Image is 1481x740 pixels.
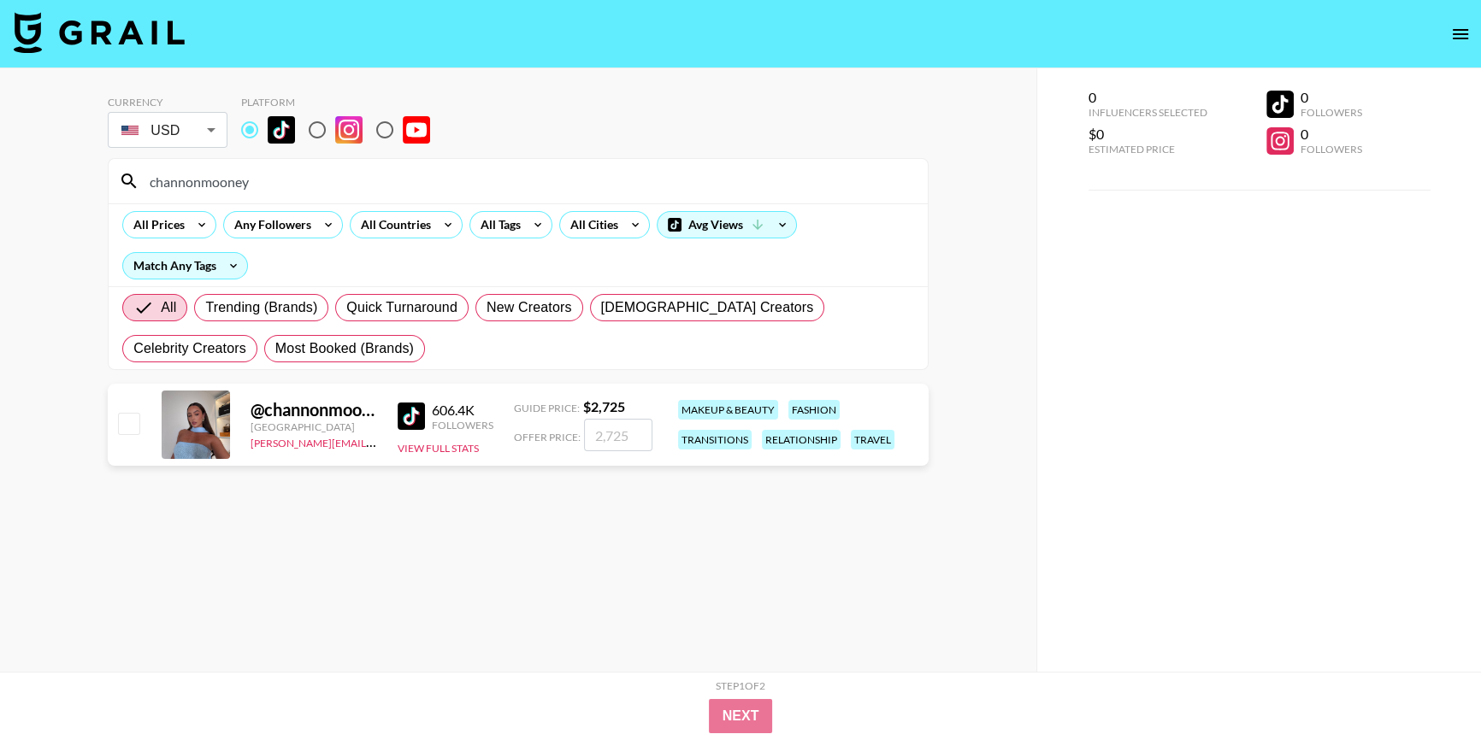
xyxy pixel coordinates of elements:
[398,402,425,430] img: TikTok
[601,297,814,318] span: [DEMOGRAPHIC_DATA] Creators
[709,699,773,733] button: Next
[584,419,652,451] input: 2,725
[658,212,796,238] div: Avg Views
[161,297,176,318] span: All
[1301,89,1362,106] div: 0
[123,212,188,238] div: All Prices
[514,431,581,443] span: Offer Price:
[335,116,363,144] img: Instagram
[205,297,317,318] span: Trending (Brands)
[1395,655,1460,719] iframe: Drift Widget Chat Controller
[487,297,572,318] span: New Creators
[1443,17,1478,51] button: open drawer
[788,400,840,420] div: fashion
[108,96,227,109] div: Currency
[251,420,377,433] div: [GEOGRAPHIC_DATA]
[398,442,479,455] button: View Full Stats
[432,402,493,419] div: 606.4K
[470,212,524,238] div: All Tags
[111,115,224,145] div: USD
[346,297,457,318] span: Quick Turnaround
[1089,143,1207,156] div: Estimated Price
[241,96,444,109] div: Platform
[1301,106,1362,119] div: Followers
[268,116,295,144] img: TikTok
[1089,89,1207,106] div: 0
[678,430,752,449] div: transitions
[716,679,765,692] div: Step 1 of 2
[514,402,580,414] span: Guide Price:
[139,167,918,195] input: Search by User Name
[1089,126,1207,143] div: $0
[14,12,185,53] img: Grail Talent
[583,398,625,414] strong: $ 2,725
[1089,106,1207,119] div: Influencers Selected
[351,212,434,238] div: All Countries
[678,400,778,420] div: makeup & beauty
[1301,126,1362,143] div: 0
[851,430,894,449] div: travel
[133,338,246,359] span: Celebrity Creators
[224,212,315,238] div: Any Followers
[560,212,622,238] div: All Cities
[762,430,841,449] div: relationship
[1301,143,1362,156] div: Followers
[251,433,504,449] a: [PERSON_NAME][EMAIL_ADDRESS][DOMAIN_NAME]
[123,253,247,279] div: Match Any Tags
[275,338,414,359] span: Most Booked (Brands)
[403,116,430,144] img: YouTube
[251,399,377,420] div: @ channonmooney
[432,419,493,432] div: Followers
